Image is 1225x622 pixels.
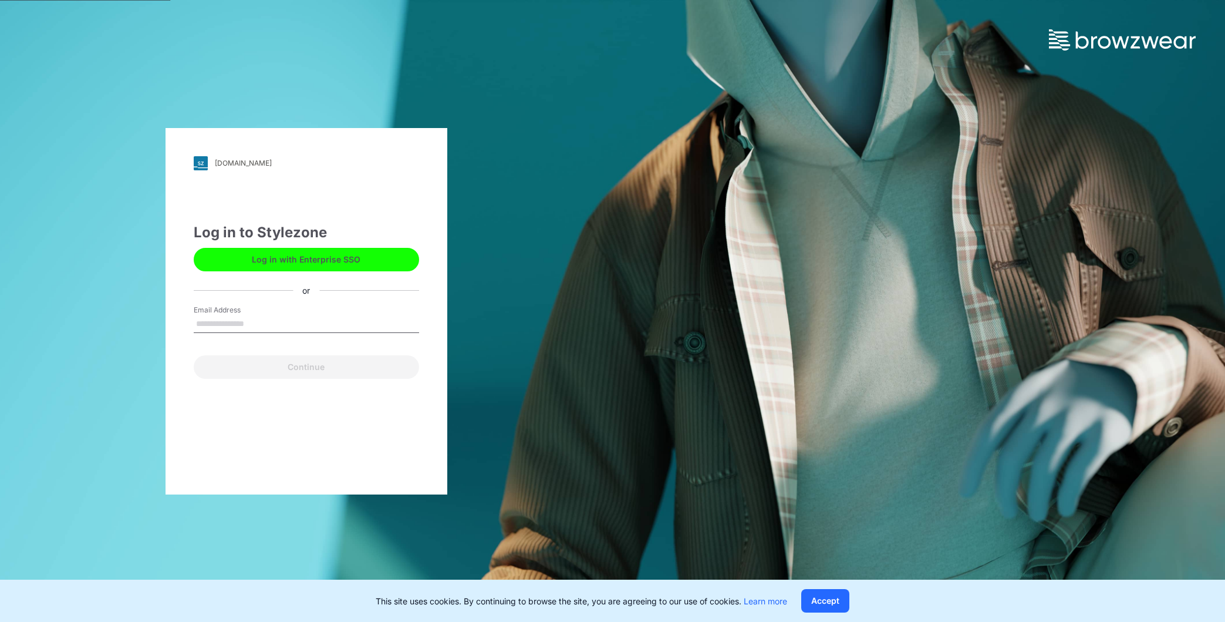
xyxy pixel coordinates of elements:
div: Log in to Stylezone [194,222,419,243]
img: browzwear-logo.73288ffb.svg [1049,29,1196,51]
p: This site uses cookies. By continuing to browse the site, you are agreeing to our use of cookies. [376,595,787,607]
button: Log in with Enterprise SSO [194,248,419,271]
img: svg+xml;base64,PHN2ZyB3aWR0aD0iMjgiIGhlaWdodD0iMjgiIHZpZXdCb3g9IjAgMCAyOCAyOCIgZmlsbD0ibm9uZSIgeG... [194,156,208,170]
div: [DOMAIN_NAME] [215,159,272,167]
div: or [293,284,319,297]
button: Accept [801,589,849,613]
label: Email Address [194,305,276,315]
a: Learn more [744,596,787,606]
a: [DOMAIN_NAME] [194,156,419,170]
